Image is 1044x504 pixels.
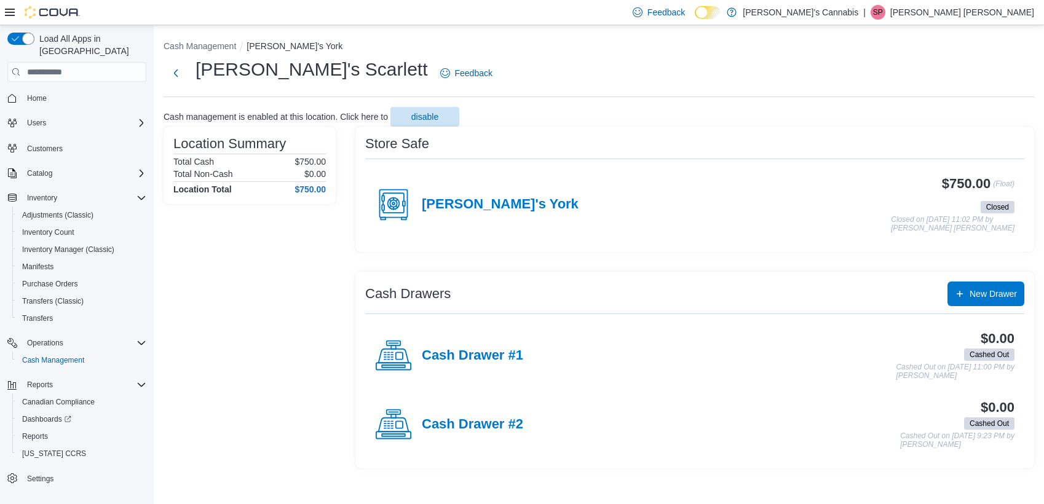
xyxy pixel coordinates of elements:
p: [PERSON_NAME]'s Cannabis [743,5,858,20]
span: Cash Management [17,353,146,368]
button: Settings [2,470,151,487]
button: Inventory Manager (Classic) [12,241,151,258]
p: [PERSON_NAME] [PERSON_NAME] [890,5,1034,20]
span: Dashboards [22,414,71,424]
span: Transfers (Classic) [22,296,84,306]
span: Cash Management [22,355,84,365]
h3: $750.00 [942,176,991,191]
span: New Drawer [970,288,1017,300]
button: Manifests [12,258,151,275]
span: Users [27,118,46,128]
span: Reports [27,380,53,390]
button: Reports [22,377,58,392]
span: Cashed Out [970,418,1009,429]
span: Reports [17,429,146,444]
a: Feedback [435,61,497,85]
span: Customers [22,140,146,156]
button: New Drawer [947,282,1024,306]
span: Feedback [647,6,685,18]
button: Cash Management [164,41,236,51]
span: Transfers [22,313,53,323]
span: Reports [22,377,146,392]
span: SP [873,5,883,20]
span: Customers [27,144,63,154]
button: Inventory Count [12,224,151,241]
a: Settings [22,471,58,486]
span: Closed [986,202,1009,213]
span: Catalog [27,168,52,178]
h4: $750.00 [295,184,326,194]
a: Manifests [17,259,58,274]
p: $0.00 [304,169,326,179]
span: Home [22,90,146,106]
span: Cashed Out [964,348,1014,361]
span: Cashed Out [964,417,1014,430]
span: Purchase Orders [17,277,146,291]
button: Canadian Compliance [12,393,151,411]
span: Users [22,116,146,130]
img: Cova [25,6,80,18]
span: Inventory Manager (Classic) [22,245,114,254]
span: Inventory Count [22,227,74,237]
span: Reports [22,431,48,441]
p: Closed on [DATE] 11:02 PM by [PERSON_NAME] [PERSON_NAME] [891,216,1014,232]
span: Washington CCRS [17,446,146,461]
a: Transfers [17,311,58,326]
span: Manifests [17,259,146,274]
span: Home [27,93,47,103]
span: Dashboards [17,412,146,427]
button: Catalog [2,165,151,182]
button: Operations [2,334,151,352]
button: Adjustments (Classic) [12,207,151,224]
h3: $0.00 [981,331,1014,346]
a: Purchase Orders [17,277,83,291]
h4: [PERSON_NAME]'s York [422,197,579,213]
a: Transfers (Classic) [17,294,89,309]
button: disable [390,107,459,127]
h6: Total Non-Cash [173,169,233,179]
button: Transfers (Classic) [12,293,151,310]
a: Customers [22,141,68,156]
span: Transfers [17,311,146,326]
span: Inventory [27,193,57,203]
button: Cash Management [12,352,151,369]
p: Cashed Out on [DATE] 9:23 PM by [PERSON_NAME] [900,432,1014,449]
p: | [863,5,866,20]
span: Adjustments (Classic) [22,210,93,220]
span: Manifests [22,262,53,272]
span: Catalog [22,166,146,181]
h4: Location Total [173,184,232,194]
button: Reports [12,428,151,445]
span: Load All Apps in [GEOGRAPHIC_DATA] [34,33,146,57]
h1: [PERSON_NAME]'s Scarlett [196,57,428,82]
p: Cash management is enabled at this location. Click here to [164,112,388,122]
span: Adjustments (Classic) [17,208,146,222]
h3: Store Safe [365,136,429,151]
span: Canadian Compliance [22,397,95,407]
a: Inventory Manager (Classic) [17,242,119,257]
span: Settings [22,471,146,486]
span: Closed [981,201,1014,213]
span: Settings [27,474,53,484]
span: Cashed Out [970,349,1009,360]
div: Samantha Puerta Triana [871,5,885,20]
p: (Float) [993,176,1014,199]
button: Home [2,89,151,107]
a: Inventory Count [17,225,79,240]
button: Users [22,116,51,130]
h6: Total Cash [173,157,214,167]
p: $750.00 [295,157,326,167]
button: [US_STATE] CCRS [12,445,151,462]
a: Home [22,91,52,106]
button: Reports [2,376,151,393]
span: Inventory Manager (Classic) [17,242,146,257]
button: Users [2,114,151,132]
span: [US_STATE] CCRS [22,449,86,459]
p: Cashed Out on [DATE] 11:00 PM by [PERSON_NAME] [896,363,1014,380]
h3: $0.00 [981,400,1014,415]
span: Operations [22,336,146,350]
span: Inventory Count [17,225,146,240]
button: Customers [2,139,151,157]
span: Transfers (Classic) [17,294,146,309]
